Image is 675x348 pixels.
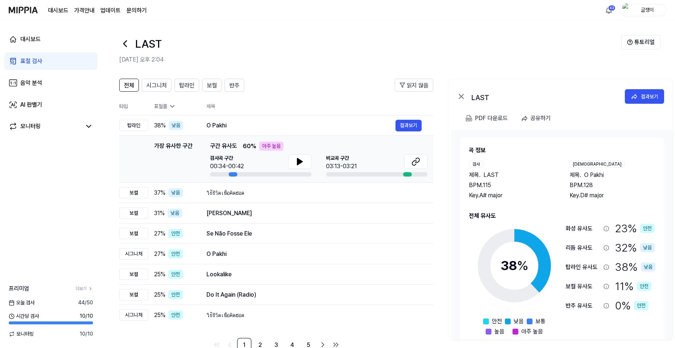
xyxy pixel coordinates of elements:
[637,282,651,291] div: 안전
[620,4,666,16] button: profile글쟁이
[20,57,42,66] div: 표절 검사
[451,130,673,340] a: 곡 정보검사제목.LASTBPM.115Key.A# major[DEMOGRAPHIC_DATA]제목.O PakhiBPM.128Key.D# major전체 유사도38%안전낮음보통높음아...
[74,6,95,15] button: 가격안내
[154,229,165,238] span: 27 %
[119,289,148,300] div: 보컬
[135,36,162,52] h1: LAST
[126,6,147,15] a: 문의하기
[518,111,557,126] button: 공유하기
[9,299,35,307] span: 오늘 검사
[466,115,472,122] img: PDF Download
[154,142,193,177] div: 가장 유사한 구간
[154,189,165,197] span: 37 %
[119,207,148,219] div: 보컬
[641,92,658,100] div: 결과보기
[207,81,217,90] span: 보컬
[168,209,182,218] div: 낮음
[625,89,664,104] button: 결과보기
[475,114,508,123] div: PDF 다운로드
[471,92,617,101] div: LAST
[615,220,655,237] div: 23 %
[168,188,183,197] div: 낮음
[640,224,655,233] div: 안전
[608,5,615,11] div: 62
[154,270,165,279] span: 25 %
[469,181,555,190] div: BPM. 115
[206,290,422,299] div: Do It Again (Radio)
[395,79,433,92] button: 읽지 않음
[615,278,651,294] div: 11 %
[464,111,509,126] button: PDF 다운로드
[633,6,662,14] div: 글쟁이
[206,250,422,258] div: O Pakhi
[634,301,648,310] div: 안전
[570,171,581,179] span: 제목 .
[119,55,621,64] h2: [DATE] 오후 2:04
[119,228,148,239] div: 보컬
[566,282,600,291] div: 보컬 유사도
[206,189,422,197] div: ใช้ชีวิตเพื่อคิดฮอด
[48,6,68,15] a: 대시보드
[570,191,656,200] div: Key. D# major
[154,311,165,320] span: 25 %
[124,81,134,90] span: 전체
[615,297,648,314] div: 0 %
[622,3,631,17] img: profile
[202,79,222,92] button: 보컬
[259,142,284,151] div: 아주 높음
[326,162,357,171] div: 03:13-03:21
[603,4,615,16] button: 알림62
[243,142,256,151] span: 60 %
[206,209,422,218] div: [PERSON_NAME]
[119,248,148,260] div: 시그니처
[80,330,93,338] span: 10 / 10
[229,81,240,90] span: 반주
[174,79,199,92] button: 탑라인
[78,299,93,307] span: 44 / 50
[615,259,655,275] div: 38 %
[4,96,97,114] a: AI 판별기
[146,81,167,90] span: 시그니처
[514,317,524,326] span: 낮음
[154,209,165,218] span: 31 %
[570,181,656,190] div: BPM. 128
[100,6,121,15] a: 업데이트
[566,244,600,252] div: 리듬 유사도
[566,301,600,310] div: 반주 유사도
[407,81,429,90] span: 읽지 않음
[119,98,148,115] th: 타입
[119,79,139,92] button: 전체
[621,35,660,50] button: 튜토리얼
[570,161,625,168] div: [DEMOGRAPHIC_DATA]
[154,121,166,130] span: 38 %
[206,311,422,320] div: ใช้ชีวิตเพื่อคิดฮอด
[615,240,655,256] div: 32 %
[168,270,183,279] div: 안전
[20,100,42,109] div: AI 판별기
[206,229,422,238] div: Se Não Fosse Ele
[4,31,97,48] a: 대시보드
[168,229,183,238] div: 안전
[210,142,237,151] span: 구간 유사도
[119,309,148,321] div: 시그니처
[119,120,148,131] div: 탑라인
[154,290,165,299] span: 25 %
[469,171,481,179] span: 제목 .
[154,250,165,258] span: 27 %
[76,285,93,292] a: 더보기
[326,154,357,162] span: 비교곡 구간
[20,79,42,87] div: 음악 분석
[9,284,29,293] span: 프리미엄
[9,122,81,131] a: 모니터링
[225,79,244,92] button: 반주
[20,122,41,131] div: 모니터링
[169,121,183,130] div: 낮음
[119,269,148,280] div: 보컬
[469,161,483,168] div: 검사
[530,114,551,123] div: 공유하기
[604,6,613,15] img: 알림
[4,74,97,92] a: 음악 분석
[210,162,244,171] div: 00:34-00:42
[469,146,655,155] h2: 곡 정보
